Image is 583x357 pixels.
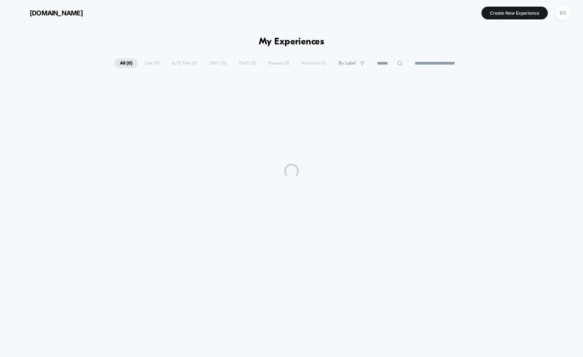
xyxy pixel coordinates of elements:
span: All ( 0 ) [114,58,138,68]
button: [DOMAIN_NAME] [11,7,85,19]
button: BS [553,6,572,21]
span: By Label [338,61,356,66]
span: [DOMAIN_NAME] [30,9,83,17]
h1: My Experiences [259,37,324,47]
button: Create New Experience [481,7,548,19]
div: BS [555,6,570,20]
